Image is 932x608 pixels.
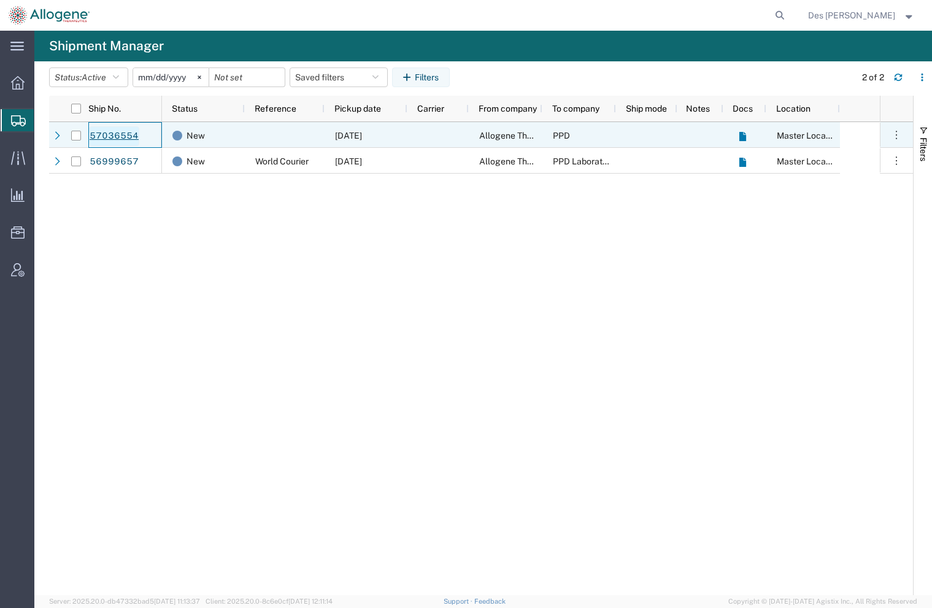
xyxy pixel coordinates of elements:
[82,72,106,82] span: Active
[187,148,205,174] span: New
[919,137,928,161] span: Filters
[686,104,710,114] span: Notes
[206,598,333,605] span: Client: 2025.20.0-8c6e0cf
[49,31,164,61] h4: Shipment Manager
[334,104,381,114] span: Pickup date
[417,104,444,114] span: Carrier
[255,156,309,166] span: World Courier
[479,104,537,114] span: From company
[777,131,841,140] span: Master Location
[89,152,139,172] a: 56999657
[392,67,450,87] button: Filters
[479,131,583,140] span: Allogene Therapeutics Inc
[49,67,128,87] button: Status:Active
[172,104,198,114] span: Status
[89,126,139,146] a: 57036554
[553,131,570,140] span: PPD
[133,68,209,87] input: Not set
[9,6,90,25] img: logo
[209,68,285,87] input: Not set
[553,156,615,166] span: PPD Laboratory
[335,156,362,166] span: 10/06/2025
[807,8,915,23] button: Des [PERSON_NAME]
[728,596,917,607] span: Copyright © [DATE]-[DATE] Agistix Inc., All Rights Reserved
[777,156,841,166] span: Master Location
[255,104,296,114] span: Reference
[808,9,895,22] span: Des Charlery
[626,104,667,114] span: Ship mode
[288,598,333,605] span: [DATE] 12:11:14
[444,598,474,605] a: Support
[290,67,388,87] button: Saved filters
[552,104,599,114] span: To company
[474,598,506,605] a: Feedback
[862,71,884,84] div: 2 of 2
[733,104,753,114] span: Docs
[479,156,569,166] span: Allogene Therapeutics
[776,104,811,114] span: Location
[88,104,121,114] span: Ship No.
[49,598,200,605] span: Server: 2025.20.0-db47332bad5
[187,123,205,148] span: New
[154,598,200,605] span: [DATE] 11:13:37
[335,131,362,140] span: 10/08/2025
